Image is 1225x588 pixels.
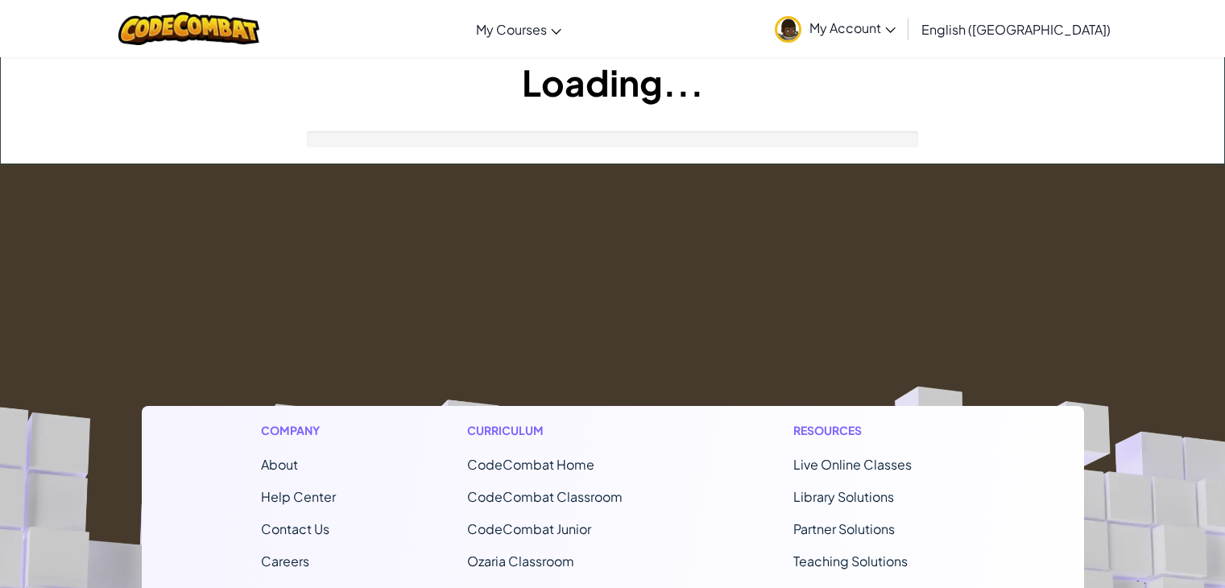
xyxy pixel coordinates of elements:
a: CodeCombat Classroom [467,488,623,505]
h1: Curriculum [467,422,662,439]
a: My Account [767,3,904,54]
h1: Company [261,422,336,439]
img: avatar [775,16,801,43]
span: My Account [809,19,896,36]
a: Library Solutions [793,488,894,505]
a: Teaching Solutions [793,553,908,569]
span: Contact Us [261,520,329,537]
a: CodeCombat Junior [467,520,591,537]
a: My Courses [468,7,569,51]
span: CodeCombat Home [467,456,594,473]
a: Help Center [261,488,336,505]
span: My Courses [476,21,547,38]
a: About [261,456,298,473]
img: CodeCombat logo [118,12,259,45]
h1: Loading... [1,57,1224,107]
a: Partner Solutions [793,520,895,537]
a: Live Online Classes [793,456,912,473]
a: English ([GEOGRAPHIC_DATA]) [913,7,1119,51]
a: Ozaria Classroom [467,553,574,569]
span: English ([GEOGRAPHIC_DATA]) [921,21,1111,38]
a: Careers [261,553,309,569]
h1: Resources [793,422,965,439]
